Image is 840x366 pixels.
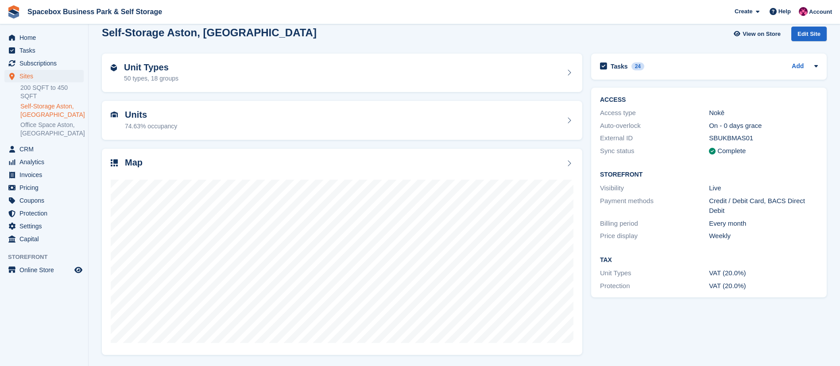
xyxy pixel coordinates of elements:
span: Settings [19,220,73,232]
a: 200 SQFT to 450 SQFT [20,84,84,100]
a: menu [4,220,84,232]
img: map-icn-33ee37083ee616e46c38cad1a60f524a97daa1e2b2c8c0bc3eb3415660979fc1.svg [111,159,118,166]
span: Protection [19,207,73,220]
span: Pricing [19,181,73,194]
a: menu [4,31,84,44]
div: VAT (20.0%) [709,281,818,291]
a: menu [4,70,84,82]
div: Weekly [709,231,818,241]
div: Payment methods [600,196,709,216]
a: menu [4,181,84,194]
span: Subscriptions [19,57,73,69]
span: Storefront [8,253,88,262]
div: SBUKBMAS01 [709,133,818,143]
a: Preview store [73,265,84,275]
h2: Tasks [611,62,628,70]
div: Protection [600,281,709,291]
div: Sync status [600,146,709,156]
span: Tasks [19,44,73,57]
a: Unit Types 50 types, 18 groups [102,54,582,92]
h2: Unit Types [124,62,178,73]
a: Spacebox Business Park & Self Storage [24,4,166,19]
span: Create [735,7,752,16]
a: Units 74.63% occupancy [102,101,582,140]
div: Edit Site [791,27,827,41]
a: View on Store [732,27,784,41]
div: 74.63% occupancy [125,122,177,131]
span: CRM [19,143,73,155]
div: Live [709,183,818,193]
a: menu [4,143,84,155]
a: menu [4,57,84,69]
span: Online Store [19,264,73,276]
a: Self-Storage Aston, [GEOGRAPHIC_DATA] [20,102,84,119]
span: Capital [19,233,73,245]
h2: Units [125,110,177,120]
div: External ID [600,133,709,143]
a: menu [4,264,84,276]
h2: Self-Storage Aston, [GEOGRAPHIC_DATA] [102,27,317,39]
div: Auto-overlock [600,121,709,131]
a: Map [102,149,582,355]
img: unit-type-icn-2b2737a686de81e16bb02015468b77c625bbabd49415b5ef34ead5e3b44a266d.svg [111,64,117,71]
a: menu [4,156,84,168]
a: menu [4,233,84,245]
span: Help [778,7,791,16]
span: View on Store [743,30,781,39]
span: Sites [19,70,73,82]
span: Account [809,8,832,16]
a: menu [4,207,84,220]
div: Nokē [709,108,818,118]
h2: ACCESS [600,96,818,104]
a: menu [4,169,84,181]
div: Unit Types [600,268,709,278]
span: Invoices [19,169,73,181]
div: 24 [631,62,644,70]
div: Complete [717,146,746,156]
span: Analytics [19,156,73,168]
div: Access type [600,108,709,118]
div: 50 types, 18 groups [124,74,178,83]
img: stora-icon-8386f47178a22dfd0bd8f6a31ec36ba5ce8667c1dd55bd0f319d3a0aa187defe.svg [7,5,20,19]
a: Edit Site [791,27,827,45]
div: On - 0 days grace [709,121,818,131]
a: menu [4,194,84,207]
div: Price display [600,231,709,241]
a: menu [4,44,84,57]
span: Coupons [19,194,73,207]
div: Credit / Debit Card, BACS Direct Debit [709,196,818,216]
img: Avishka Chauhan [799,7,808,16]
a: Office Space Aston, [GEOGRAPHIC_DATA] [20,121,84,138]
div: Visibility [600,183,709,193]
div: VAT (20.0%) [709,268,818,278]
div: Billing period [600,219,709,229]
div: Every month [709,219,818,229]
a: Add [792,62,804,72]
h2: Tax [600,257,818,264]
h2: Map [125,158,143,168]
img: unit-icn-7be61d7bf1b0ce9d3e12c5938cc71ed9869f7b940bace4675aadf7bd6d80202e.svg [111,112,118,118]
h2: Storefront [600,171,818,178]
span: Home [19,31,73,44]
